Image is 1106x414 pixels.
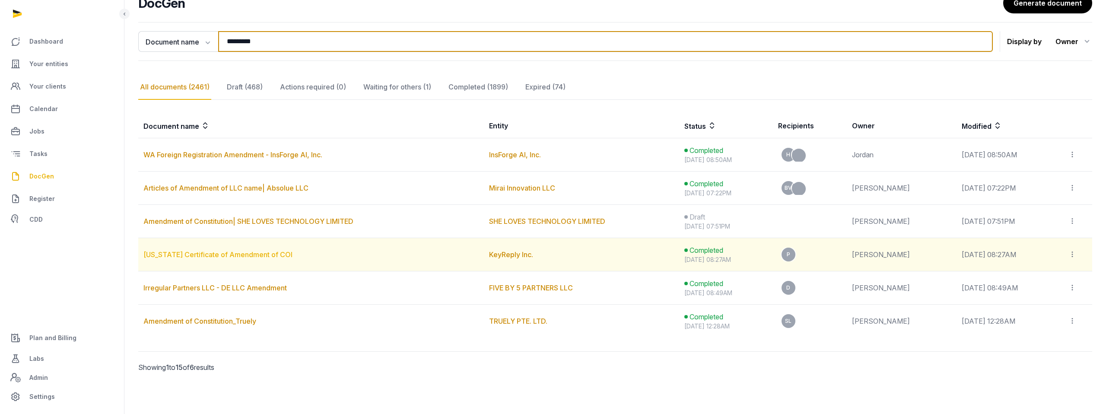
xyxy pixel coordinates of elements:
td: [DATE] 07:22PM [957,172,1063,205]
span: Completed [690,145,723,156]
span: D [786,285,790,290]
span: Register [29,194,55,204]
th: Modified [957,114,1092,138]
span: Dashboard [29,36,63,47]
td: [DATE] 08:27AM [957,238,1063,271]
nav: Tabs [138,75,1092,100]
span: BV [785,185,792,191]
th: Status [679,114,772,138]
a: Articles of Amendment of LLC name| Absolue LLC [143,184,308,192]
span: Your clients [29,81,66,92]
a: Mirai Innovation LLC [489,184,555,192]
span: Your entities [29,59,68,69]
a: Amendment of Constitution| SHE LOVES TECHNOLOGY LIMITED [143,217,353,226]
a: TRUELY PTE. LTD. [489,317,547,325]
div: All documents (2461) [138,75,211,100]
span: 15 [175,363,183,372]
span: Completed [690,245,723,255]
a: DocGen [7,166,117,187]
span: Completed [690,178,723,189]
a: [US_STATE] Certificate of Amendment of COI [143,250,292,259]
span: Draft [690,212,705,222]
span: Jobs [29,126,44,137]
a: Register [7,188,117,209]
span: Calendar [29,104,58,114]
span: CDD [29,214,43,225]
td: [PERSON_NAME] [847,205,956,238]
span: P [787,252,790,257]
td: [DATE] 08:50AM [957,138,1063,172]
td: [DATE] 08:49AM [957,271,1063,305]
p: Showing to of results [138,352,366,383]
div: [DATE] 08:49AM [684,289,767,297]
p: Display by [1007,35,1042,48]
a: SHE LOVES TECHNOLOGY LIMITED [489,217,605,226]
a: Amendment of Constitution_Truely [143,317,256,325]
td: [DATE] 07:51PM [957,205,1063,238]
a: Labs [7,348,117,369]
td: Jordan [847,138,956,172]
a: Jobs [7,121,117,142]
a: Admin [7,369,117,386]
a: WA Foreign Registration Amendment - InsForge AI, Inc. [143,150,322,159]
div: [DATE] 08:50AM [684,156,767,164]
div: Waiting for others (1) [362,75,433,100]
span: Settings [29,392,55,402]
span: H [786,152,790,157]
td: [PERSON_NAME] [847,271,956,305]
td: [PERSON_NAME] [847,238,956,271]
span: Completed [690,278,723,289]
div: [DATE] 07:22PM [684,189,767,197]
div: Actions required (0) [278,75,348,100]
a: InsForge AI, Inc. [489,150,541,159]
div: [DATE] 12:28AM [684,322,767,331]
a: Settings [7,386,117,407]
td: [DATE] 12:28AM [957,305,1063,338]
th: Entity [484,114,679,138]
span: Tasks [29,149,48,159]
span: Labs [29,353,44,364]
span: SL [785,318,791,324]
td: [PERSON_NAME] [847,305,956,338]
a: KeyReply Inc. [489,250,533,259]
div: Owner [1055,35,1092,48]
th: Owner [847,114,956,138]
span: Plan and Billing [29,333,76,343]
span: Completed [690,312,723,322]
div: Completed (1899) [447,75,510,100]
div: Expired (74) [524,75,567,100]
a: Calendar [7,99,117,119]
span: 1 [166,363,169,372]
a: Your clients [7,76,117,97]
a: Your entities [7,54,117,74]
th: Recipients [773,114,847,138]
a: Irregular Partners LLC - DE LLC Amendment [143,283,287,292]
a: CDD [7,211,117,228]
div: [DATE] 08:27AM [684,255,767,264]
a: Plan and Billing [7,328,117,348]
span: DocGen [29,171,54,182]
a: FIVE BY 5 PARTNERS LLC [489,283,573,292]
div: Draft (468) [225,75,264,100]
th: Document name [138,114,484,138]
td: [PERSON_NAME] [847,172,956,205]
button: Document name [138,31,218,52]
span: 6 [190,363,194,372]
div: [DATE] 07:51PM [684,222,767,231]
span: Admin [29,373,48,383]
a: Dashboard [7,31,117,52]
a: Tasks [7,143,117,164]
